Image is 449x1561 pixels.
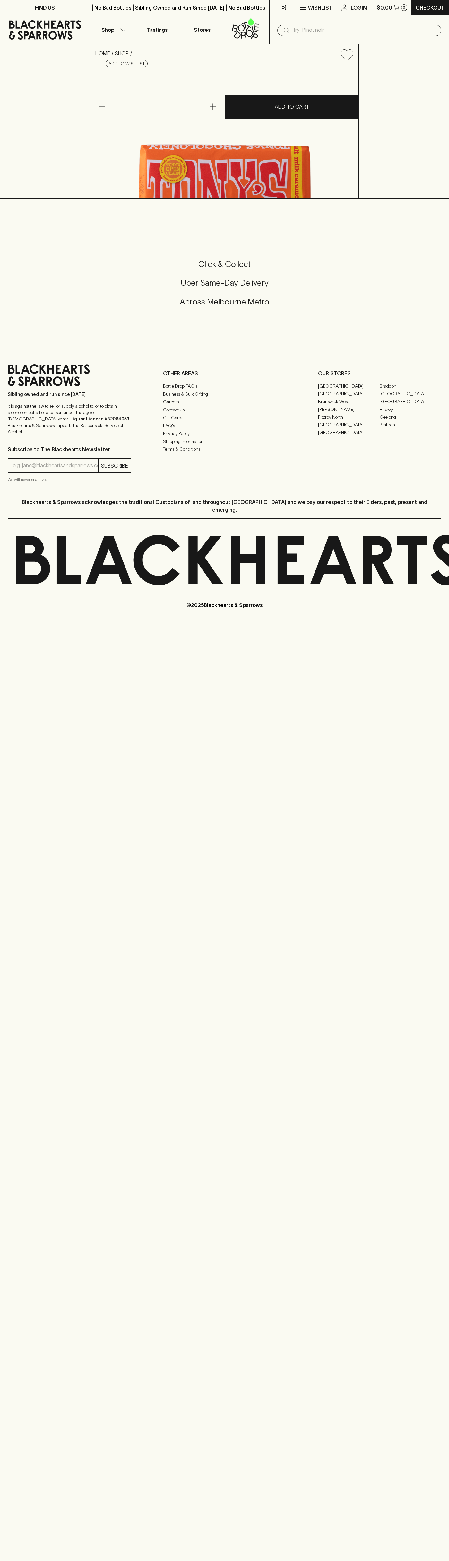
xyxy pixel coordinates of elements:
a: Braddon [380,382,441,390]
a: Gift Cards [163,414,286,422]
p: $0.00 [377,4,392,12]
button: Add to wishlist [338,47,356,63]
a: [GEOGRAPHIC_DATA] [318,421,380,428]
p: Login [351,4,367,12]
p: Shop [101,26,114,34]
p: FIND US [35,4,55,12]
p: 0 [403,6,405,9]
a: [GEOGRAPHIC_DATA] [318,382,380,390]
a: HOME [95,50,110,56]
a: SHOP [115,50,129,56]
p: Wishlist [308,4,332,12]
p: Tastings [147,26,168,34]
a: [GEOGRAPHIC_DATA] [380,398,441,405]
h5: Across Melbourne Metro [8,296,441,307]
button: Shop [90,15,135,44]
a: Prahran [380,421,441,428]
p: Checkout [416,4,445,12]
a: Fitzroy North [318,413,380,421]
p: SUBSCRIBE [101,462,128,470]
a: Shipping Information [163,437,286,445]
a: Careers [163,398,286,406]
input: e.g. jane@blackheartsandsparrows.com.au [13,461,98,471]
a: Privacy Policy [163,430,286,437]
p: OTHER AREAS [163,369,286,377]
a: [GEOGRAPHIC_DATA] [380,390,441,398]
p: It is against the law to sell or supply alcohol to, or to obtain alcohol on behalf of a person un... [8,403,131,435]
a: Business & Bulk Gifting [163,390,286,398]
button: Add to wishlist [106,60,148,67]
h5: Uber Same-Day Delivery [8,278,441,288]
a: Tastings [135,15,180,44]
a: [GEOGRAPHIC_DATA] [318,428,380,436]
button: ADD TO CART [225,95,359,119]
a: [PERSON_NAME] [318,405,380,413]
a: Brunswick West [318,398,380,405]
a: Geelong [380,413,441,421]
a: FAQ's [163,422,286,429]
a: Contact Us [163,406,286,414]
a: [GEOGRAPHIC_DATA] [318,390,380,398]
p: ADD TO CART [275,103,309,110]
p: OUR STORES [318,369,441,377]
a: Stores [180,15,225,44]
p: Blackhearts & Sparrows acknowledges the traditional Custodians of land throughout [GEOGRAPHIC_DAT... [13,498,436,514]
h5: Click & Collect [8,259,441,269]
a: Fitzroy [380,405,441,413]
p: Stores [194,26,211,34]
p: Sibling owned and run since [DATE] [8,391,131,398]
p: Subscribe to The Blackhearts Newsletter [8,445,131,453]
img: 79458.png [90,66,358,198]
strong: Liquor License #32064953 [70,416,129,421]
a: Bottle Drop FAQ's [163,383,286,390]
p: We will never spam you [8,476,131,483]
div: Call to action block [8,233,441,341]
button: SUBSCRIBE [99,459,131,472]
input: Try "Pinot noir" [293,25,436,35]
a: Terms & Conditions [163,445,286,453]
